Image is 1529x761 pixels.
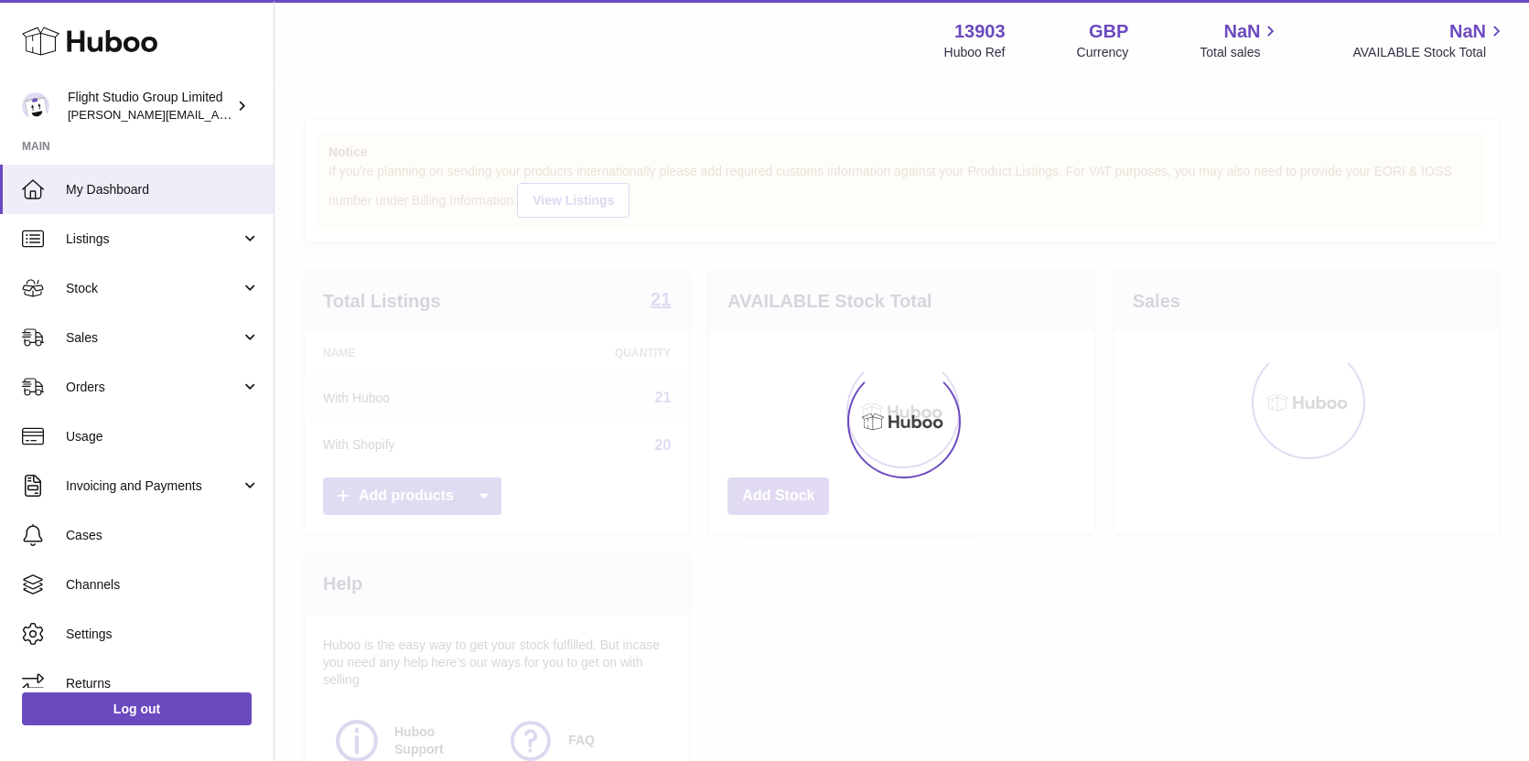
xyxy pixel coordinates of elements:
[1449,19,1486,44] span: NaN
[1200,19,1281,61] a: NaN Total sales
[1352,44,1507,61] span: AVAILABLE Stock Total
[66,626,260,643] span: Settings
[66,230,241,248] span: Listings
[944,44,1006,61] div: Huboo Ref
[1077,44,1129,61] div: Currency
[1352,19,1507,61] a: NaN AVAILABLE Stock Total
[66,675,260,692] span: Returns
[66,477,241,495] span: Invoicing and Payments
[66,576,260,594] span: Channels
[66,527,260,544] span: Cases
[66,181,260,198] span: My Dashboard
[22,692,252,725] a: Log out
[66,329,241,347] span: Sales
[1223,19,1260,44] span: NaN
[66,379,241,396] span: Orders
[22,92,49,120] img: natasha@stevenbartlett.com
[66,428,260,445] span: Usage
[68,107,367,122] span: [PERSON_NAME][EMAIL_ADDRESS][DOMAIN_NAME]
[954,19,1006,44] strong: 13903
[1200,44,1281,61] span: Total sales
[66,280,241,297] span: Stock
[1089,19,1128,44] strong: GBP
[68,89,232,123] div: Flight Studio Group Limited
